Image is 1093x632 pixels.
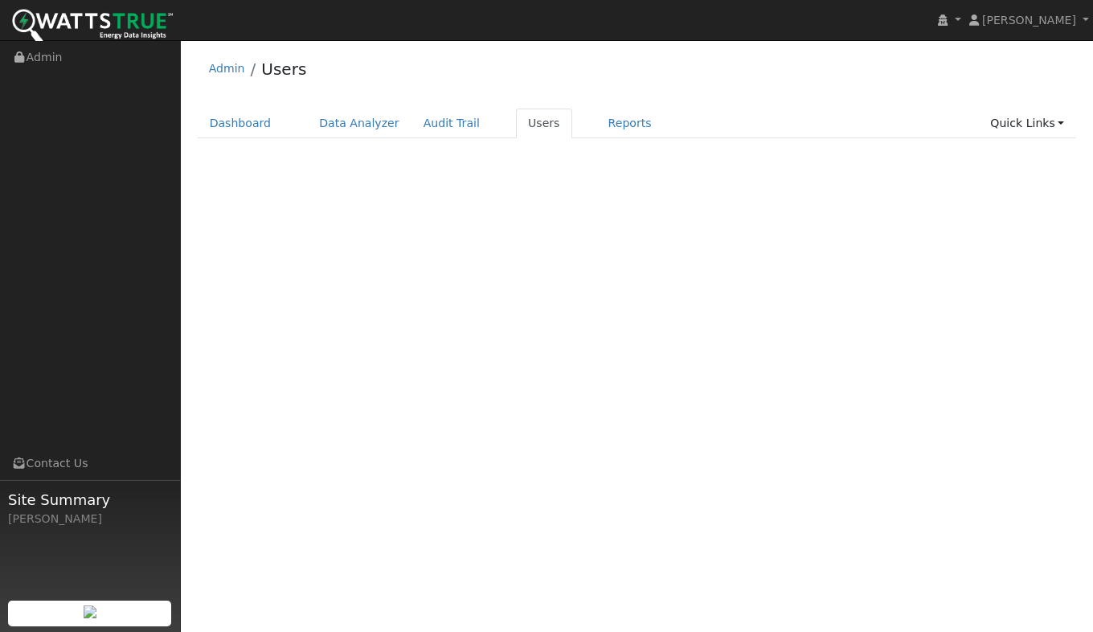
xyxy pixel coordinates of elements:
[411,109,492,138] a: Audit Trail
[261,60,306,79] a: Users
[307,109,411,138] a: Data Analyzer
[596,109,664,138] a: Reports
[209,62,245,75] a: Admin
[982,14,1076,27] span: [PERSON_NAME]
[516,109,572,138] a: Users
[84,605,96,618] img: retrieve
[12,9,173,45] img: WattsTrue
[8,511,172,527] div: [PERSON_NAME]
[8,489,172,511] span: Site Summary
[978,109,1076,138] a: Quick Links
[198,109,284,138] a: Dashboard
